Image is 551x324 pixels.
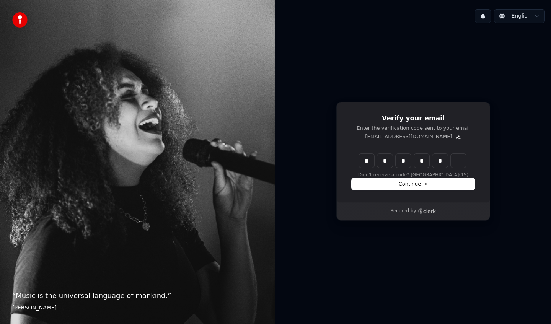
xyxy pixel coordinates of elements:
button: Continue [352,178,475,190]
p: Enter the verification code sent to your email [352,125,475,132]
a: Clerk logo [418,208,436,214]
h1: Verify your email [352,114,475,123]
input: Digit 5 [432,154,448,168]
span: Continue [399,181,428,187]
img: youka [12,12,28,28]
footer: [PERSON_NAME] [12,304,263,312]
p: “ Music is the universal language of mankind. ” [12,290,263,301]
input: Digit 4 [414,154,429,168]
input: Digit 6 [451,154,466,168]
button: Edit [455,134,461,140]
input: Digit 2 [377,154,393,168]
input: Digit 3 [396,154,411,168]
p: [EMAIL_ADDRESS][DOMAIN_NAME] [365,133,452,140]
input: Enter verification code. Digit 1 [359,154,374,168]
p: Secured by [390,208,416,214]
div: Verification code input [357,152,468,169]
